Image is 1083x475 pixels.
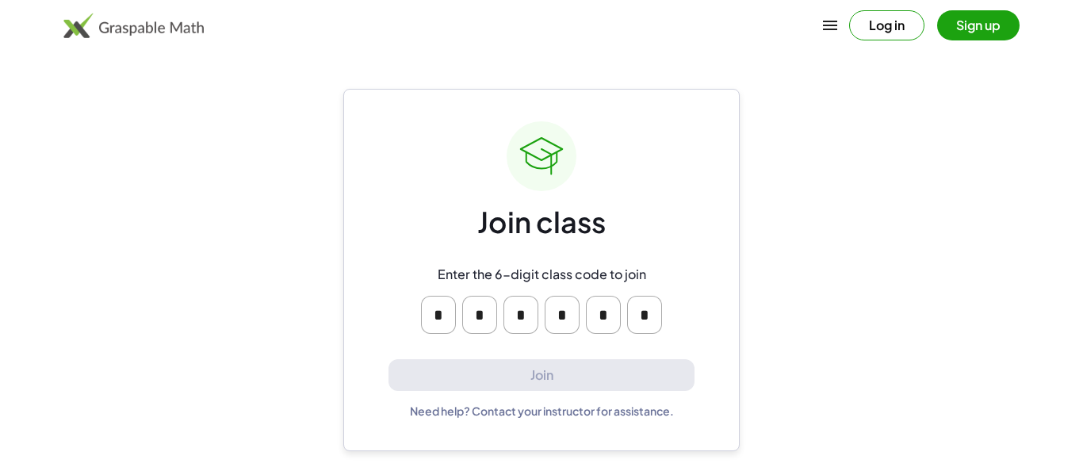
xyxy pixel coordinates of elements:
div: Need help? Contact your instructor for assistance. [410,404,674,418]
div: Enter the 6-digit class code to join [438,266,646,283]
button: Log in [849,10,924,40]
button: Sign up [937,10,1020,40]
button: Join [388,359,695,392]
div: Join class [477,204,606,241]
